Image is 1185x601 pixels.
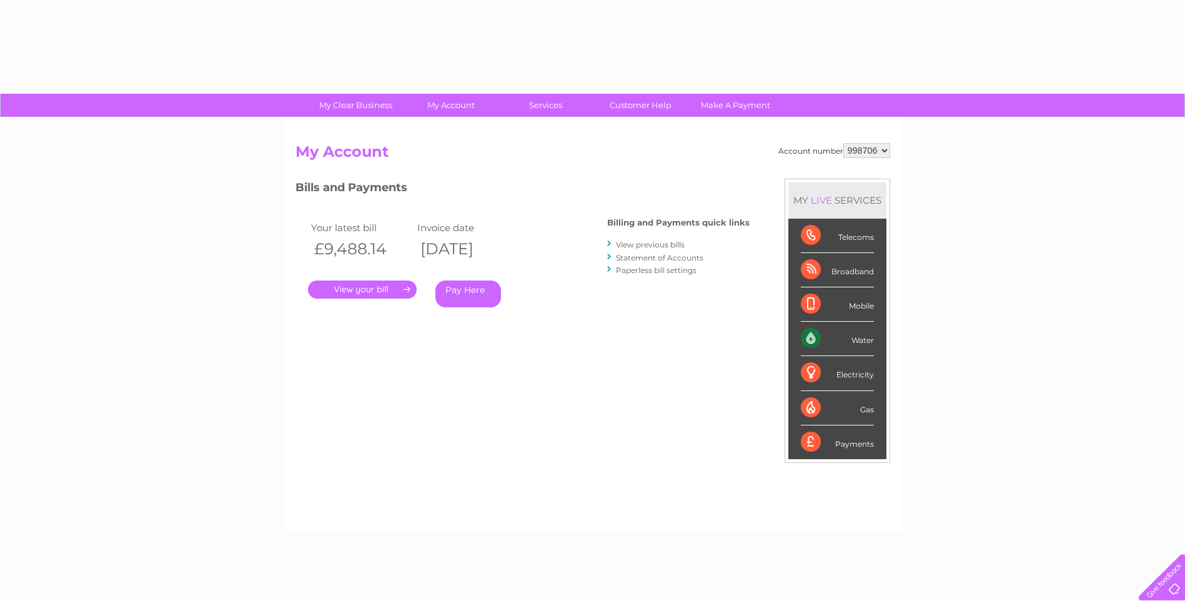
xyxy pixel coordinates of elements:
[616,253,703,262] a: Statement of Accounts
[801,356,874,390] div: Electricity
[295,179,750,201] h3: Bills and Payments
[801,253,874,287] div: Broadband
[414,219,520,236] td: Invoice date
[304,94,407,117] a: My Clear Business
[435,281,501,307] a: Pay Here
[778,143,890,158] div: Account number
[308,219,414,236] td: Your latest bill
[808,194,835,206] div: LIVE
[414,236,520,262] th: [DATE]
[616,240,685,249] a: View previous bills
[801,287,874,322] div: Mobile
[788,182,886,218] div: MY SERVICES
[684,94,787,117] a: Make A Payment
[494,94,597,117] a: Services
[616,266,697,275] a: Paperless bill settings
[308,281,417,299] a: .
[589,94,692,117] a: Customer Help
[607,218,750,227] h4: Billing and Payments quick links
[308,236,414,262] th: £9,488.14
[801,322,874,356] div: Water
[801,391,874,425] div: Gas
[295,143,890,167] h2: My Account
[801,219,874,253] div: Telecoms
[801,425,874,459] div: Payments
[399,94,502,117] a: My Account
